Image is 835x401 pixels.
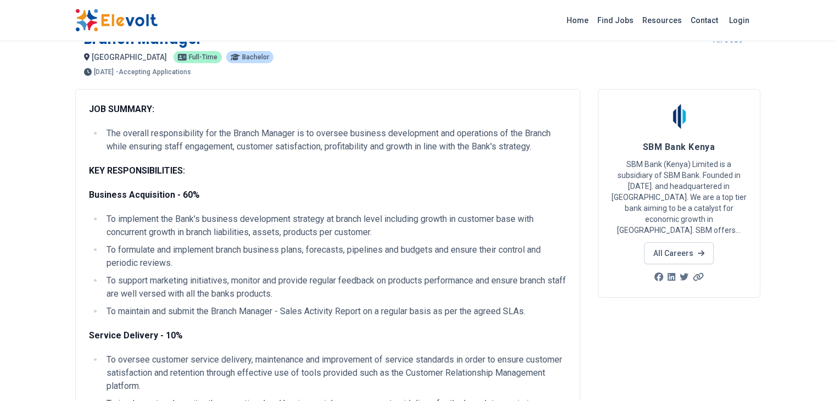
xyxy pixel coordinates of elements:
[722,9,756,31] a: Login
[644,242,714,264] a: All Careers
[103,305,567,318] li: To maintain and submit the Branch Manager - Sales Activity Report on a regular basis as per the a...
[94,69,114,75] span: [DATE]
[116,69,191,75] p: - Accepting Applications
[89,330,183,341] strong: Service Delivery - 10%
[103,274,567,300] li: To support marketing initiatives, monitor and provide regular feedback on products performance an...
[686,12,722,29] a: Contact
[89,190,200,200] strong: Business Acquisition - 60%
[103,243,567,270] li: To formulate and implement branch business plans, forecasts, pipelines and budgets and ensure the...
[92,53,167,62] span: [GEOGRAPHIC_DATA]
[665,103,693,130] img: SBM Bank Kenya
[593,12,638,29] a: Find Jobs
[638,12,686,29] a: Resources
[75,9,158,32] img: Elevolt
[189,54,217,60] span: Full-time
[612,159,747,236] p: SBM Bank (Kenya) Limited is a subsidiary of SBM Bank. Founded in [DATE]. and headquartered in [GE...
[103,127,567,153] li: The overall responsibility for the Branch Manager is to oversee business development and operatio...
[242,54,269,60] span: Bachelor
[89,165,185,176] strong: KEY RESPONSIBILITIES:
[89,104,154,114] strong: JOB SUMMARY:
[103,353,567,393] li: To oversee customer service delivery, maintenance and improvement of service standards in order t...
[643,142,715,152] span: SBM Bank Kenya
[780,348,835,401] iframe: Chat Widget
[562,12,593,29] a: Home
[103,213,567,239] li: To implement the Bank's business development strategy at branch level including growth in custome...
